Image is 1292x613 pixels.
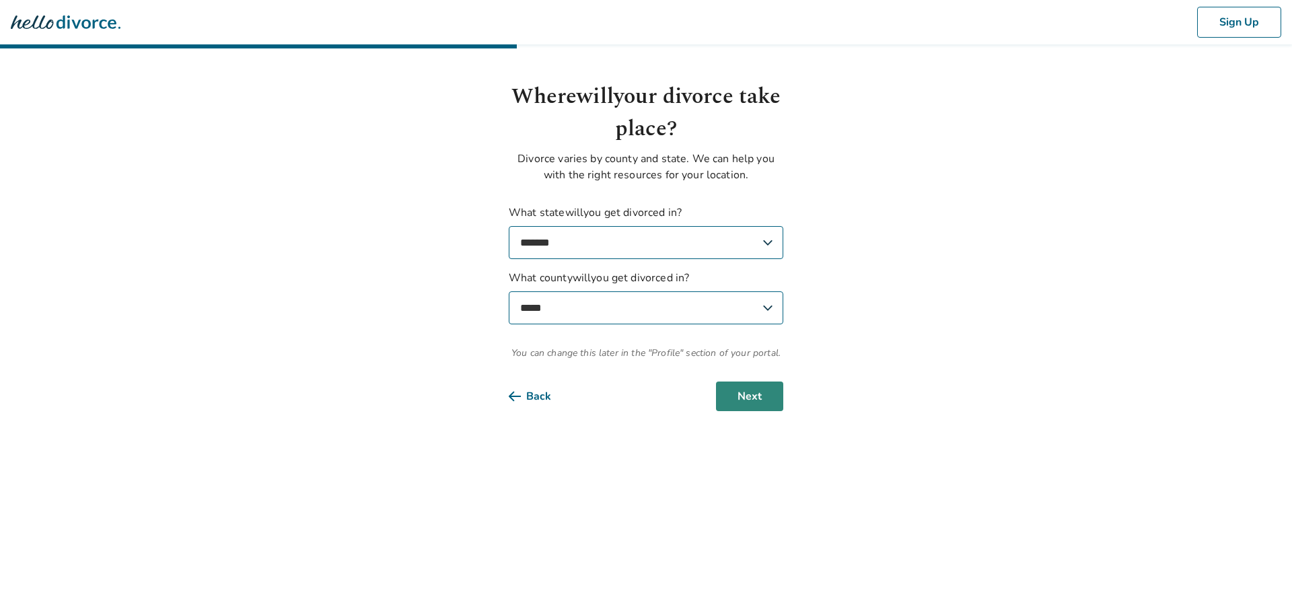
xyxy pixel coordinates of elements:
[509,151,783,183] p: Divorce varies by county and state. We can help you with the right resources for your location.
[509,205,783,259] label: What state will you get divorced in?
[509,81,783,145] h1: Where will your divorce take place?
[509,291,783,324] select: What countywillyou get divorced in?
[509,346,783,360] span: You can change this later in the "Profile" section of your portal.
[1225,548,1292,613] iframe: Chat Widget
[716,382,783,411] button: Next
[509,226,783,259] select: What statewillyou get divorced in?
[509,270,783,324] label: What county will you get divorced in?
[509,382,573,411] button: Back
[1197,7,1281,38] button: Sign Up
